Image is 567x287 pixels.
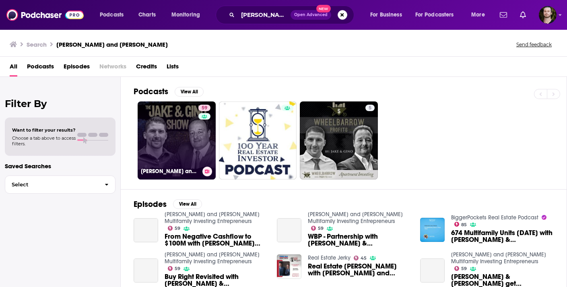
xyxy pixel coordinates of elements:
span: Logged in as OutlierAudio [539,6,557,24]
span: 59 [175,267,180,270]
span: For Business [370,9,402,21]
h3: Search [27,41,47,48]
a: 59 [198,105,210,111]
button: open menu [365,8,412,21]
span: Open Advanced [294,13,328,17]
div: Search podcasts, credits, & more... [223,6,362,24]
a: Jake and Gino Multifamily Investing Entrepreneurs [165,251,260,265]
a: 45 [354,256,367,260]
a: Episodes [64,60,90,76]
a: WBP - Partnership with Jake & Gino [308,233,410,247]
span: Charts [138,9,156,21]
span: 85 [461,223,467,227]
span: For Podcasters [415,9,454,21]
span: Buy Right Revisited ​with [PERSON_NAME] & [PERSON_NAME]​ [165,273,267,287]
h2: Episodes [134,199,167,209]
p: Saved Searches [5,162,115,170]
a: All [10,60,17,76]
button: open menu [166,8,210,21]
span: Networks [99,60,126,76]
img: Podchaser - Follow, Share and Rate Podcasts [6,7,84,23]
a: Jake and Gino Multifamily Investing Entrepreneurs [451,251,546,265]
span: Real Estate [PERSON_NAME] with [PERSON_NAME] and [PERSON_NAME] of [PERSON_NAME] & [PERSON_NAME] [... [308,263,410,277]
button: Send feedback [514,41,554,48]
button: Select [5,176,115,194]
a: Jake and Gino Multifamily Investing Entrepreneurs [165,211,260,225]
a: Buy Right Revisited ​with Jake & Gino​ [165,273,267,287]
a: From Negative Cashflow to $100M with Marcin Drozdz Jake & Gino Show | Jake & Gino Poadcast [134,218,158,243]
span: 5 [369,104,371,112]
a: EpisodesView All [134,199,202,209]
a: Charts [133,8,161,21]
button: Open AdvancedNew [291,10,331,20]
a: 59 [454,266,467,271]
a: Real Estate Jerky [308,254,351,261]
a: Lists [167,60,179,76]
a: BiggerPockets Real Estate Podcast [451,214,538,221]
button: open menu [94,8,134,21]
img: Real Estate Jerky with Gino Barbaro and Jake Stenziano of Jake & Gino 4/29/23 [277,254,301,279]
span: 59 [175,227,180,230]
h3: [PERSON_NAME] and [PERSON_NAME] [56,41,168,48]
span: From Negative Cashflow to $100M with [PERSON_NAME] [PERSON_NAME] & [PERSON_NAME] Show | [PERSON_N... [165,233,267,247]
span: 45 [361,256,367,260]
button: Show profile menu [539,6,557,24]
a: Real Estate Jerky with Gino Barbaro and Jake Stenziano of Jake & Gino 4/29/23 [308,263,410,277]
a: 5 [365,105,375,111]
span: 59 [202,104,207,112]
a: 674 Multifamily Units in Three Years with Jake & Gino [451,229,554,243]
span: Choose a tab above to access filters. [12,135,76,147]
a: Jake and Gino Multifamily Investing Entrepreneurs [308,211,403,225]
span: New [316,5,331,12]
h2: Podcasts [134,87,168,97]
span: 59 [461,267,467,270]
span: Select [5,182,98,187]
a: WBP - Partnership with Jake & Gino [277,218,301,243]
a: 59 [168,266,181,271]
a: Buy Right Revisited ​with Jake & Gino​ [134,258,158,283]
button: View All [173,199,202,209]
a: Show notifications dropdown [497,8,510,22]
a: PodcastsView All [134,87,204,97]
button: View All [175,87,204,97]
input: Search podcasts, credits, & more... [238,8,291,21]
a: 59 [311,226,324,231]
h2: Filter By [5,98,115,109]
h3: [PERSON_NAME] and [PERSON_NAME] Multifamily Investing Entrepreneurs [141,168,199,175]
a: Show notifications dropdown [517,8,529,22]
span: Want to filter your results? [12,127,76,133]
span: Monitoring [171,9,200,21]
span: More [471,9,485,21]
a: Podcasts [27,60,54,76]
span: [PERSON_NAME] & [PERSON_NAME] get challenged by [PERSON_NAME] [451,273,554,287]
button: open menu [466,8,495,21]
a: 5 [300,101,378,180]
a: Credits [136,60,157,76]
a: 85 [454,222,467,227]
span: Podcasts [100,9,124,21]
a: Jake & Gino get challenged by Michael Gerber [420,258,445,283]
a: Jake & Gino get challenged by Michael Gerber [451,273,554,287]
button: open menu [410,8,466,21]
img: 674 Multifamily Units in Three Years with Jake & Gino [420,218,445,242]
img: User Profile [539,6,557,24]
span: WBP - Partnership with [PERSON_NAME] & [PERSON_NAME] [308,233,410,247]
span: 674 Multifamily Units [DATE] with [PERSON_NAME] & [PERSON_NAME] [451,229,554,243]
a: 59 [168,226,181,231]
a: 59[PERSON_NAME] and [PERSON_NAME] Multifamily Investing Entrepreneurs [138,101,216,180]
a: From Negative Cashflow to $100M with Marcin Drozdz Jake & Gino Show | Jake & Gino Poadcast [165,233,267,247]
span: 59 [318,227,324,230]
